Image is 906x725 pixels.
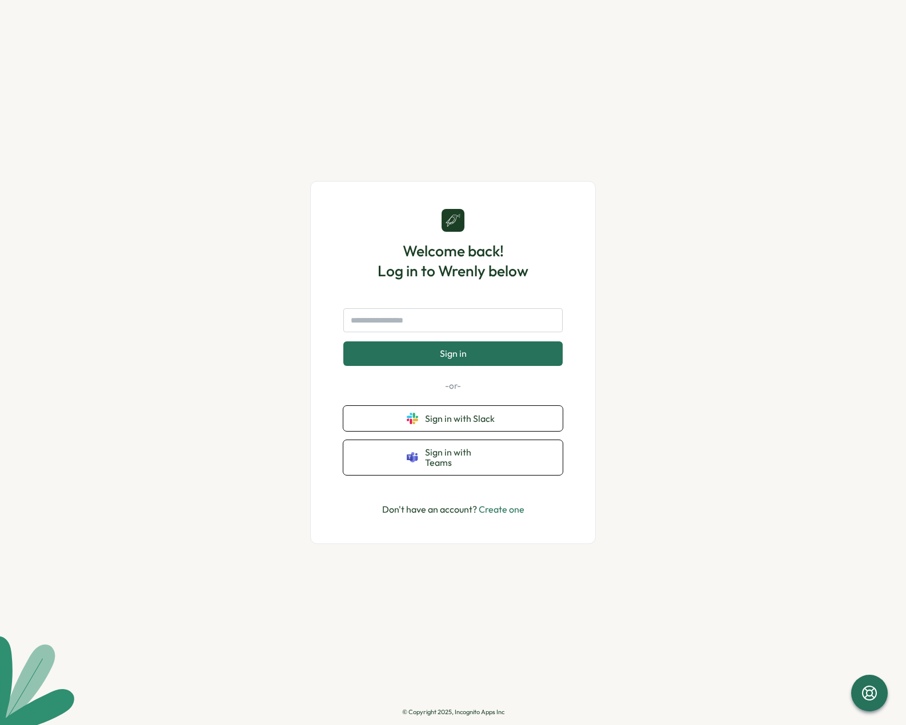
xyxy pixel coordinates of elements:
p: Don't have an account? [382,502,524,517]
span: Sign in with Slack [425,413,499,424]
a: Create one [479,504,524,515]
span: Sign in [440,348,467,359]
p: © Copyright 2025, Incognito Apps Inc [402,708,504,716]
h1: Welcome back! Log in to Wrenly below [378,241,528,281]
p: -or- [343,380,563,392]
span: Sign in with Teams [425,447,499,468]
button: Sign in with Slack [343,406,563,431]
button: Sign in [343,341,563,365]
button: Sign in with Teams [343,440,563,475]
